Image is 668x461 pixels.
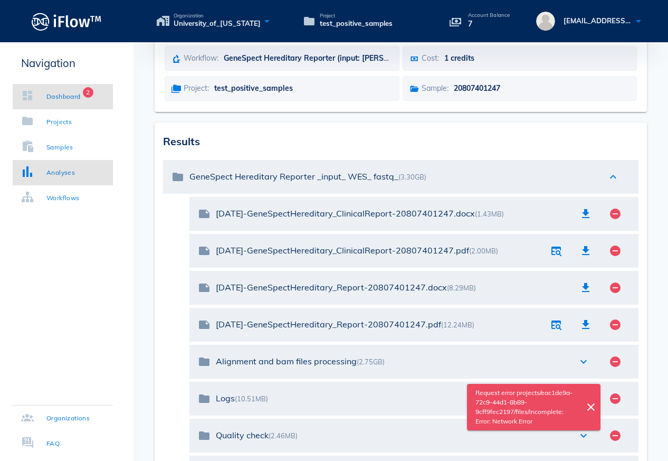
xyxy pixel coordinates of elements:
[46,117,72,127] div: Projects
[471,388,581,426] p: Request error projects/eac1de9a-72c9-44d1-8b89-9cff9fec2197/files/incomplete: Error: Network Error
[174,13,261,18] span: Organization
[357,357,385,366] span: (2.75GB)
[13,55,113,71] p: Navigation
[398,173,426,181] span: (3.30GB)
[46,167,75,178] div: Analyses
[46,142,73,153] div: Samples
[163,135,200,148] span: Results
[198,355,211,368] i: folder
[46,91,81,102] div: Dashboard
[216,319,541,330] div: [DATE]-GeneSpectHereditary_Report-20807401247.pdf
[441,321,474,329] span: (12.24MB)
[422,83,448,93] span: Sample:
[475,210,504,218] span: (1.43MB)
[269,431,298,440] span: (2.46MB)
[46,413,90,424] div: Organizations
[320,18,393,29] span: test_positive_samples
[46,193,80,203] div: Workflows
[468,13,510,18] p: Account Balance
[585,401,597,413] i: close
[615,408,655,448] iframe: Drift Widget Chat Controller
[216,356,567,366] div: Alignment and bam files processing
[320,13,393,18] span: Project
[609,208,622,220] i: remove_circle
[216,246,541,256] div: [DATE]-GeneSpectHereditary_ClinicalReport-20807401247.pdf
[171,171,184,183] i: folder
[198,281,211,294] i: note
[577,355,590,368] i: expand_more
[198,429,211,442] i: folder
[198,392,211,405] i: folder
[536,12,555,31] img: avatar.16069ca8.svg
[198,318,211,331] i: note
[609,392,622,405] i: remove_circle
[447,284,476,292] span: (8.29MB)
[83,87,93,98] span: Badge
[422,53,439,63] span: Cost:
[216,430,567,440] div: Quality check
[184,53,218,63] span: Workflow:
[216,209,571,219] div: [DATE]-GeneSpectHereditary_ClinicalReport-20807401247.docx
[189,172,596,182] div: GeneSpect Hereditary Reporter _input_ WES_ fastq_
[609,281,622,294] i: remove_circle
[198,208,211,220] i: note
[174,18,261,29] span: University_of_[US_STATE]
[444,53,474,63] span: 1 credits
[469,247,498,255] span: (2.00MB)
[577,429,590,442] i: expand_more
[216,283,571,293] div: [DATE]-GeneSpectHereditary_Report-20807401247.docx
[198,244,211,257] i: note
[214,83,293,93] span: test_positive_samples
[46,438,60,449] div: FAQ
[609,429,622,442] i: remove_circle
[609,244,622,257] i: remove_circle
[184,83,209,93] span: Project:
[235,394,268,403] span: (10.51MB)
[609,318,622,331] i: remove_circle
[607,171,619,183] i: expand_less
[216,393,567,403] div: Logs
[609,355,622,368] i: remove_circle
[468,18,510,30] p: 7
[454,83,500,93] span: 20807401247
[224,53,448,63] span: GeneSpect Hereditary Reporter (input: [PERSON_NAME], fastq)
